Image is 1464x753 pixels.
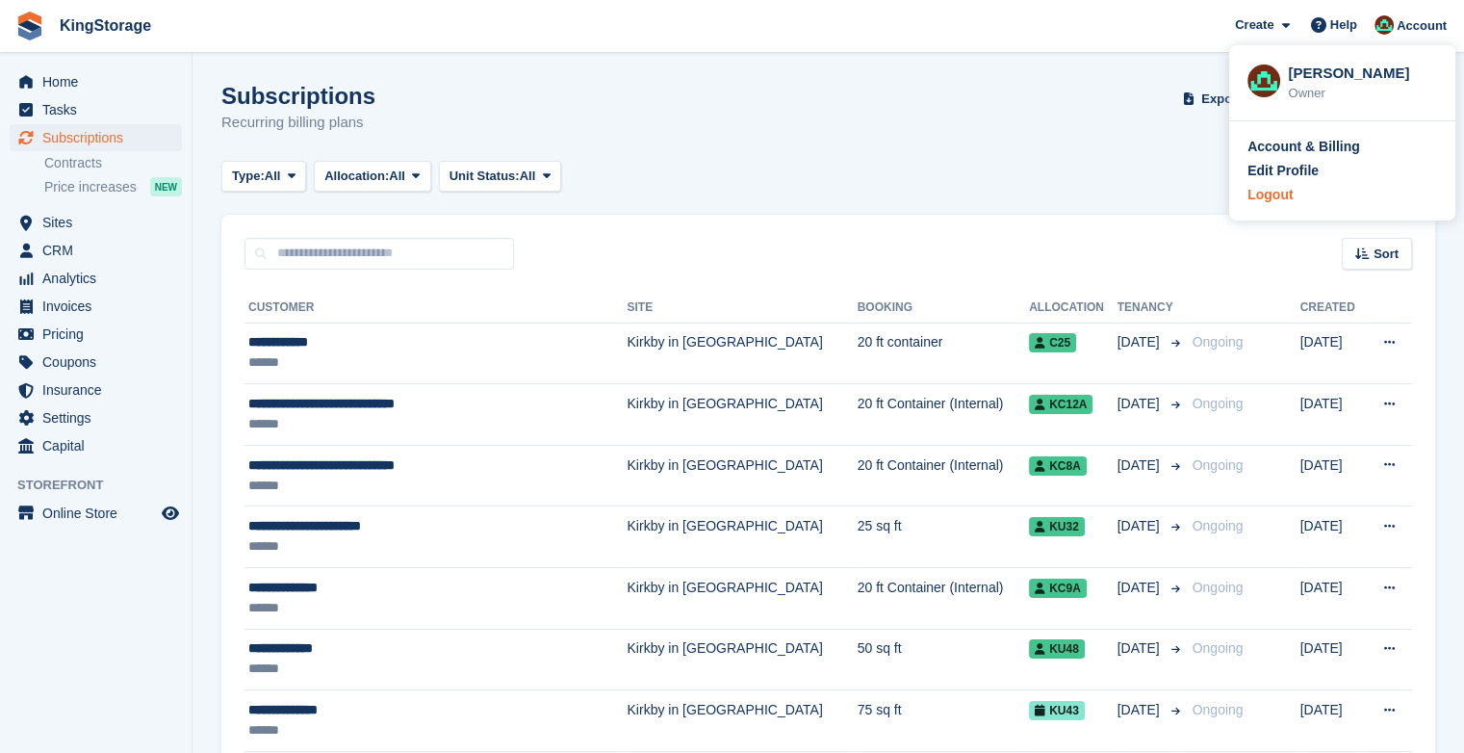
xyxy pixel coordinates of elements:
span: Tasks [42,96,158,123]
td: [DATE] [1300,568,1365,630]
a: menu [10,293,182,320]
span: All [520,167,536,186]
td: [DATE] [1300,445,1365,506]
span: Unit Status: [449,167,520,186]
td: Kirkby in [GEOGRAPHIC_DATA] [627,323,857,384]
td: 20 ft Container (Internal) [858,384,1029,446]
button: Unit Status: All [439,161,561,193]
a: menu [10,321,182,348]
span: Account [1397,16,1447,36]
span: Online Store [42,500,158,527]
td: Kirkby in [GEOGRAPHIC_DATA] [627,690,857,752]
div: Account & Billing [1247,137,1360,157]
span: Analytics [42,265,158,292]
span: C25 [1029,333,1076,352]
p: Recurring billing plans [221,112,375,134]
span: Ongoing [1193,518,1244,533]
a: menu [10,96,182,123]
span: Sites [42,209,158,236]
span: CRM [42,237,158,264]
span: [DATE] [1117,332,1164,352]
img: John King [1247,65,1280,97]
span: Pricing [42,321,158,348]
td: 25 sq ft [858,506,1029,568]
span: All [265,167,281,186]
img: John King [1374,15,1394,35]
span: Coupons [42,349,158,376]
span: All [389,167,405,186]
a: menu [10,500,182,527]
span: Ongoing [1193,702,1244,717]
span: Settings [42,404,158,431]
th: Booking [858,293,1029,324]
td: 75 sq ft [858,690,1029,752]
img: stora-icon-8386f47178a22dfd0bd8f6a31ec36ba5ce8667c1dd55bd0f319d3a0aa187defe.svg [15,12,44,40]
a: Account & Billing [1247,137,1437,157]
div: NEW [150,177,182,196]
span: Capital [42,432,158,459]
a: Preview store [159,502,182,525]
a: menu [10,432,182,459]
td: Kirkby in [GEOGRAPHIC_DATA] [627,384,857,446]
a: Logout [1247,185,1437,205]
div: Edit Profile [1247,161,1319,181]
span: Ongoing [1193,640,1244,656]
a: menu [10,237,182,264]
span: KU32 [1029,517,1085,536]
span: KC12A [1029,395,1092,414]
td: [DATE] [1300,323,1365,384]
span: Ongoing [1193,396,1244,411]
td: 20 ft container [858,323,1029,384]
span: Price increases [44,178,137,196]
span: KC9A [1029,579,1087,598]
a: menu [10,209,182,236]
th: Tenancy [1117,293,1185,324]
span: Type: [232,167,265,186]
th: Customer [244,293,627,324]
span: KU48 [1029,639,1085,659]
th: Created [1300,293,1365,324]
a: menu [10,404,182,431]
td: [DATE] [1300,506,1365,568]
a: menu [10,265,182,292]
span: Ongoing [1193,334,1244,350]
span: Subscriptions [42,124,158,151]
a: menu [10,376,182,403]
span: Ongoing [1193,580,1244,595]
td: [DATE] [1300,629,1365,690]
span: Insurance [42,376,158,403]
span: [DATE] [1117,638,1164,659]
span: Create [1235,15,1273,35]
th: Allocation [1029,293,1117,324]
span: Help [1330,15,1357,35]
span: [DATE] [1117,578,1164,598]
span: Storefront [17,476,192,495]
td: Kirkby in [GEOGRAPHIC_DATA] [627,506,857,568]
span: Invoices [42,293,158,320]
td: 20 ft Container (Internal) [858,568,1029,630]
span: Export [1201,90,1241,109]
button: Type: All [221,161,306,193]
td: Kirkby in [GEOGRAPHIC_DATA] [627,629,857,690]
span: Allocation: [324,167,389,186]
span: KU43 [1029,701,1085,720]
td: 20 ft Container (Internal) [858,445,1029,506]
span: [DATE] [1117,516,1164,536]
th: Site [627,293,857,324]
a: menu [10,124,182,151]
td: 50 sq ft [858,629,1029,690]
td: Kirkby in [GEOGRAPHIC_DATA] [627,568,857,630]
button: Allocation: All [314,161,431,193]
a: KingStorage [52,10,159,41]
span: Sort [1374,245,1399,264]
span: KC8A [1029,456,1087,476]
td: [DATE] [1300,384,1365,446]
span: [DATE] [1117,700,1164,720]
div: Owner [1288,84,1437,103]
div: Logout [1247,185,1293,205]
a: Price increases NEW [44,176,182,197]
span: [DATE] [1117,455,1164,476]
a: Contracts [44,154,182,172]
h1: Subscriptions [221,83,375,109]
a: Edit Profile [1247,161,1437,181]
